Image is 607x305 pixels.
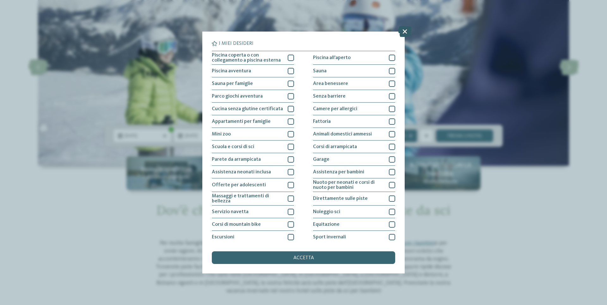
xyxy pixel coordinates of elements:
span: Assistenza per bambini [313,170,364,175]
span: Parco giochi avventura [212,94,263,99]
span: Appartamenti per famiglie [212,119,271,124]
span: Nuoto per neonati e corsi di nuoto per bambini [313,180,384,190]
span: Direttamente sulle piste [313,196,368,201]
span: Fattoria [313,119,331,124]
span: Offerte per adolescenti [212,182,266,188]
span: Scuola e corsi di sci [212,144,254,149]
span: Corsi di mountain bike [212,222,261,227]
span: Mini zoo [212,132,231,137]
span: Parete da arrampicata [212,157,261,162]
span: I miei desideri [219,41,254,46]
span: accetta [293,255,314,260]
span: Sport invernali [313,235,346,240]
span: Animali domestici ammessi [313,132,372,137]
span: Assistenza neonati inclusa [212,170,271,175]
span: Sauna per famiglie [212,81,253,86]
span: Sauna [313,69,327,74]
span: Piscina all'aperto [313,55,351,60]
span: Equitazione [313,222,340,227]
span: Servizio navetta [212,209,248,214]
span: Corsi di arrampicata [313,144,357,149]
span: Piscina coperta o con collegamento a piscina esterna [212,53,283,63]
span: Noleggio sci [313,209,340,214]
span: Massaggi e trattamenti di bellezza [212,194,283,204]
span: Garage [313,157,329,162]
span: Camere per allergici [313,106,357,111]
span: Senza barriere [313,94,346,99]
span: Piscina avventura [212,69,251,74]
span: Area benessere [313,81,348,86]
span: Escursioni [212,235,234,240]
span: Cucina senza glutine certificata [212,106,283,111]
